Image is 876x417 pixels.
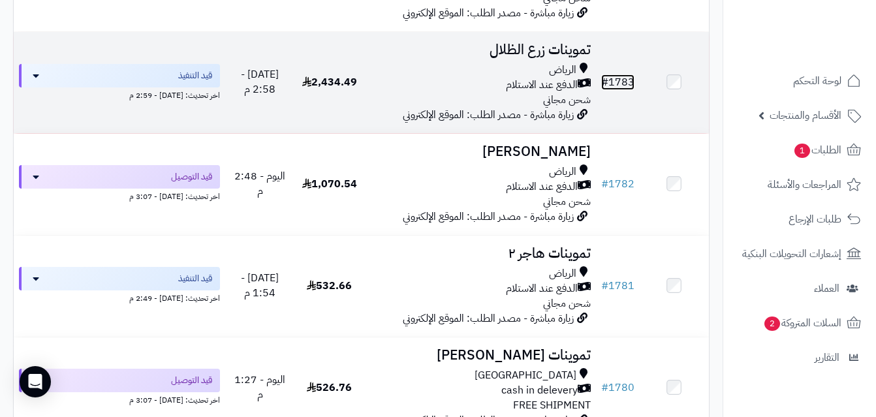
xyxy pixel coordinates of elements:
a: المراجعات والأسئلة [731,169,868,200]
span: اليوم - 1:27 م [234,372,285,403]
span: التقارير [815,348,839,367]
div: اخر تحديث: [DATE] - 3:07 م [19,189,220,202]
a: #1780 [601,380,634,395]
span: 2 [764,317,780,331]
span: الدفع عند الاستلام [506,281,578,296]
span: [DATE] - 1:54 م [241,270,279,301]
span: اليوم - 2:48 م [234,168,285,199]
span: # [601,176,608,192]
h3: تموينات [PERSON_NAME] [369,348,591,363]
span: 1,070.54 [302,176,357,192]
span: 2,434.49 [302,74,357,90]
a: #1782 [601,176,634,192]
span: قيد التنفيذ [178,69,212,82]
span: قيد التنفيذ [178,272,212,285]
span: 1 [794,144,810,158]
a: السلات المتروكة2 [731,307,868,339]
span: المراجعات والأسئلة [768,176,841,194]
h3: تموينات زرع الظلال [369,42,591,57]
a: إشعارات التحويلات البنكية [731,238,868,270]
span: # [601,74,608,90]
a: العملاء [731,273,868,304]
span: شحن مجاني [543,194,591,209]
a: طلبات الإرجاع [731,204,868,235]
span: إشعارات التحويلات البنكية [742,245,841,263]
div: اخر تحديث: [DATE] - 2:49 م [19,290,220,304]
span: الرياض [549,63,576,78]
span: زيارة مباشرة - مصدر الطلب: الموقع الإلكتروني [403,5,574,21]
span: طلبات الإرجاع [789,210,841,228]
span: لوحة التحكم [793,72,841,90]
img: logo-2.png [787,37,864,64]
div: اخر تحديث: [DATE] - 3:07 م [19,392,220,406]
span: [GEOGRAPHIC_DATA] [475,368,576,383]
span: الدفع عند الاستلام [506,179,578,194]
a: #1783 [601,74,634,90]
span: العملاء [814,279,839,298]
span: زيارة مباشرة - مصدر الطلب: الموقع الإلكتروني [403,107,574,123]
span: قيد التوصيل [171,170,212,183]
span: # [601,380,608,395]
div: اخر تحديث: [DATE] - 2:59 م [19,87,220,101]
h3: تموينات هاجر ٢ [369,246,591,261]
a: لوحة التحكم [731,65,868,97]
div: Open Intercom Messenger [20,366,51,397]
span: الطلبات [793,141,841,159]
span: FREE SHIPMENT [513,397,591,413]
span: السلات المتروكة [763,314,841,332]
span: 526.76 [307,380,352,395]
span: قيد التوصيل [171,374,212,387]
span: cash in delevery [501,383,578,398]
span: الأقسام والمنتجات [770,106,841,125]
span: الرياض [549,266,576,281]
span: # [601,278,608,294]
a: #1781 [601,278,634,294]
span: [DATE] - 2:58 م [241,67,279,97]
span: الرياض [549,164,576,179]
span: الدفع عند الاستلام [506,78,578,93]
h3: [PERSON_NAME] [369,144,591,159]
span: 532.66 [307,278,352,294]
span: زيارة مباشرة - مصدر الطلب: الموقع الإلكتروني [403,311,574,326]
span: شحن مجاني [543,296,591,311]
a: الطلبات1 [731,134,868,166]
span: شحن مجاني [543,92,591,108]
a: التقارير [731,342,868,373]
span: زيارة مباشرة - مصدر الطلب: الموقع الإلكتروني [403,209,574,224]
